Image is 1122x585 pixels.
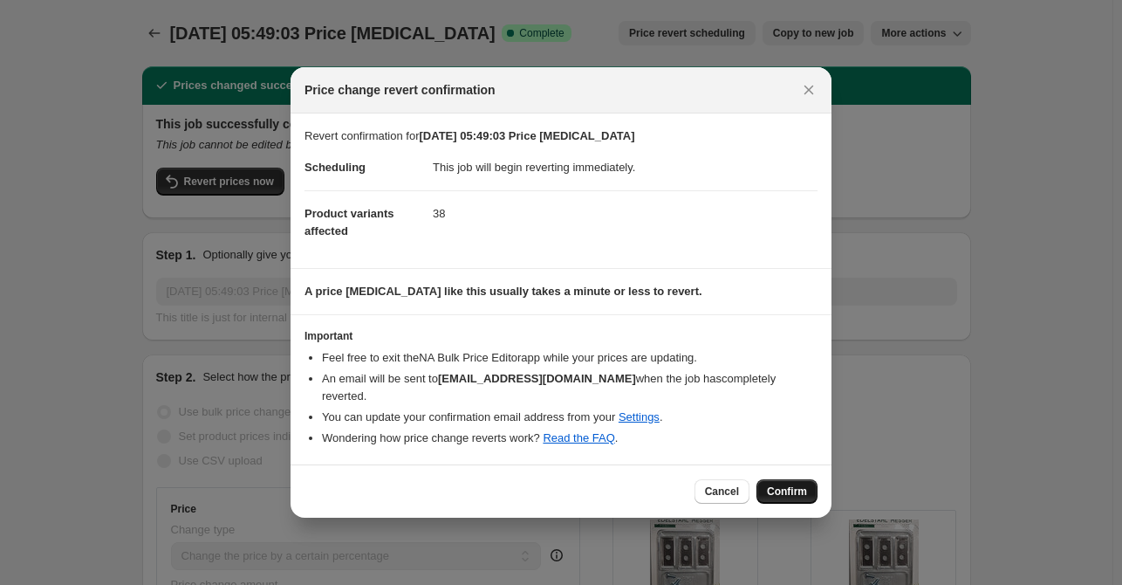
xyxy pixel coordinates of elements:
b: [EMAIL_ADDRESS][DOMAIN_NAME] [438,372,636,385]
button: Cancel [694,479,749,504]
p: Revert confirmation for [304,127,818,145]
b: A price [MEDICAL_DATA] like this usually takes a minute or less to revert. [304,285,702,298]
span: Cancel [705,485,739,499]
button: Confirm [756,479,818,504]
a: Settings [619,410,660,423]
button: Close [797,78,821,102]
a: Read the FAQ [543,431,614,444]
span: Scheduling [304,161,366,174]
li: You can update your confirmation email address from your . [322,409,818,426]
dd: 38 [433,190,818,237]
span: Price change revert confirmation [304,81,496,99]
span: Confirm [767,485,807,499]
li: An email will be sent to when the job has completely reverted . [322,370,818,405]
b: [DATE] 05:49:03 Price [MEDICAL_DATA] [420,129,635,142]
li: Feel free to exit the NA Bulk Price Editor app while your prices are updating. [322,349,818,367]
span: Product variants affected [304,207,394,237]
dd: This job will begin reverting immediately. [433,145,818,190]
h3: Important [304,329,818,343]
li: Wondering how price change reverts work? . [322,430,818,447]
